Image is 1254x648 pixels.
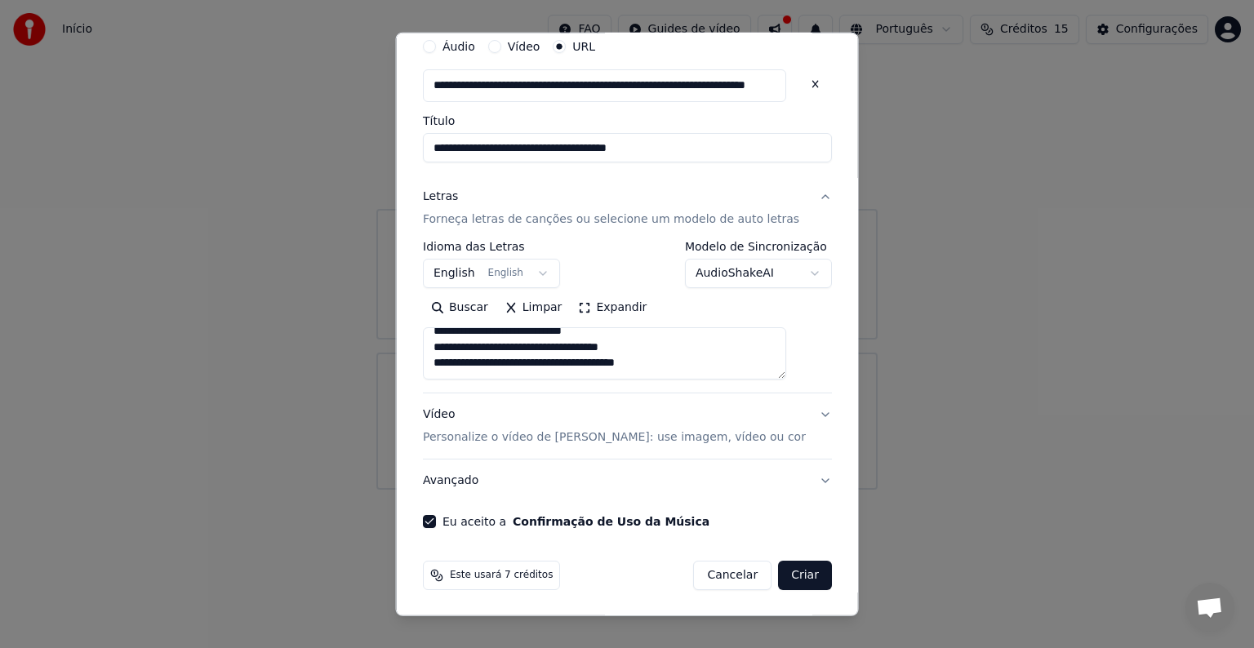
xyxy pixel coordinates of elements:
div: LetrasForneça letras de canções ou selecione um modelo de auto letras [423,241,832,393]
button: VídeoPersonalize o vídeo de [PERSON_NAME]: use imagem, vídeo ou cor [423,393,832,459]
button: Expandir [570,295,655,321]
button: Limpar [496,295,570,321]
button: LetrasForneça letras de canções ou selecione um modelo de auto letras [423,175,832,241]
label: Idioma das Letras [423,241,560,252]
label: Título [423,115,832,126]
label: Vídeo [507,41,540,52]
label: Modelo de Sincronização [684,241,831,252]
button: Buscar [423,295,496,321]
button: Cancelar [693,561,772,590]
label: Áudio [442,41,475,52]
button: Eu aceito a [513,516,709,527]
button: Criar [778,561,832,590]
span: Este usará 7 créditos [450,569,553,582]
label: Eu aceito a [442,516,709,527]
p: Forneça letras de canções ou selecione um modelo de auto letras [423,211,799,228]
p: Personalize o vídeo de [PERSON_NAME]: use imagem, vídeo ou cor [423,429,806,446]
div: Vídeo [423,406,806,446]
button: Avançado [423,459,832,502]
label: URL [572,41,595,52]
div: Letras [423,189,458,205]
